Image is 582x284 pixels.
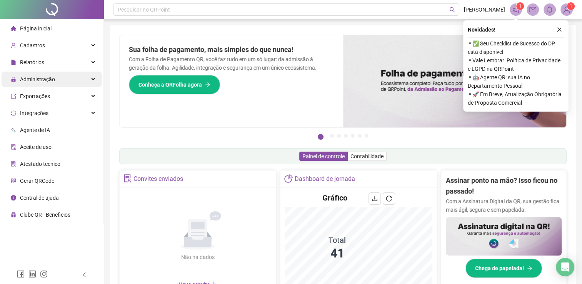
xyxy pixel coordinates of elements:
[512,6,519,13] span: notification
[28,270,36,278] span: linkedin
[20,25,52,32] span: Página inicial
[468,56,564,73] span: ⚬ Vale Lembrar: Política de Privacidade e LGPD na QRPoint
[20,42,45,48] span: Cadastros
[138,80,202,89] span: Conheça a QRFolha agora
[527,266,532,271] span: arrow-right
[561,4,572,15] img: 85017
[475,264,524,272] span: Chega de papelada!
[567,2,575,10] sup: Atualize o seu contato no menu Meus Dados
[17,270,25,278] span: facebook
[20,144,52,150] span: Aceite de uso
[446,175,562,197] h2: Assinar ponto na mão? Isso ficou no passado!
[11,77,16,82] span: lock
[20,127,50,133] span: Agente de IA
[449,7,455,13] span: search
[322,192,347,203] h4: Gráfico
[468,90,564,107] span: ⚬ 🚀 Em Breve, Atualização Obrigatória de Proposta Comercial
[133,172,183,185] div: Convites enviados
[20,76,55,82] span: Administração
[343,35,567,127] img: banner%2F8d14a306-6205-4263-8e5b-06e9a85ad873.png
[20,161,60,167] span: Atestado técnico
[464,5,505,14] span: [PERSON_NAME]
[20,93,50,99] span: Exportações
[358,134,362,138] button: 6
[11,43,16,48] span: user-add
[468,25,495,34] span: Novidades !
[129,75,220,94] button: Conheça a QRFolha agora
[570,3,572,9] span: 1
[129,55,334,72] p: Com a Folha de Pagamento QR, você faz tudo em um só lugar: da admissão à geração da folha. Agilid...
[40,270,48,278] span: instagram
[20,110,48,116] span: Integrações
[529,6,536,13] span: mail
[11,94,16,99] span: export
[556,258,574,276] div: Open Intercom Messenger
[11,144,16,150] span: audit
[11,60,16,65] span: file
[465,259,542,278] button: Chega de papelada!
[330,134,334,138] button: 2
[446,197,562,214] p: Com a Assinatura Digital da QR, sua gestão fica mais ágil, segura e sem papelada.
[302,153,345,159] span: Painel de controle
[20,59,44,65] span: Relatórios
[446,217,562,256] img: banner%2F02c71560-61a6-44d4-94b9-c8ab97240462.png
[20,178,54,184] span: Gerar QRCode
[20,212,70,218] span: Clube QR - Beneficios
[205,82,210,87] span: arrow-right
[546,6,553,13] span: bell
[351,134,355,138] button: 5
[11,178,16,184] span: qrcode
[557,27,562,32] span: close
[82,272,87,277] span: left
[468,39,564,56] span: ⚬ ✅ Seu Checklist de Sucesso do DP está disponível
[129,44,334,55] h2: Sua folha de pagamento, mais simples do que nunca!
[337,134,341,138] button: 3
[11,161,16,167] span: solution
[11,212,16,217] span: gift
[295,172,355,185] div: Dashboard de jornada
[350,153,384,159] span: Contabilidade
[386,195,392,202] span: reload
[344,134,348,138] button: 4
[519,3,522,9] span: 1
[11,26,16,31] span: home
[11,110,16,116] span: sync
[20,195,59,201] span: Central de ajuda
[123,174,132,182] span: solution
[372,195,378,202] span: download
[11,195,16,200] span: info-circle
[162,253,233,261] div: Não há dados
[318,134,324,140] button: 1
[468,73,564,90] span: ⚬ 🤖 Agente QR: sua IA no Departamento Pessoal
[516,2,524,10] sup: 1
[365,134,369,138] button: 7
[284,174,292,182] span: pie-chart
